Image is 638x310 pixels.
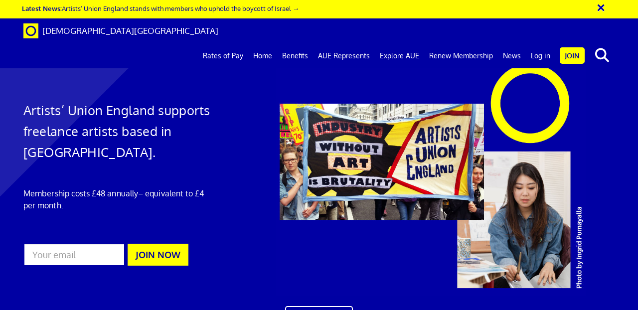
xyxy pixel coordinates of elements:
span: [DEMOGRAPHIC_DATA][GEOGRAPHIC_DATA] [42,25,218,36]
a: News [498,43,526,68]
a: Rates of Pay [198,43,248,68]
a: Latest News:Artists’ Union England stands with members who uphold the boycott of Israel → [22,4,299,12]
h1: Artists’ Union England supports freelance artists based in [GEOGRAPHIC_DATA]. [23,100,210,162]
a: Join [560,47,585,64]
strong: Latest News: [22,4,62,12]
button: JOIN NOW [128,244,188,266]
input: Your email [23,243,125,266]
a: Renew Membership [424,43,498,68]
p: Membership costs £48 annually – equivalent to £4 per month. [23,187,210,211]
button: search [587,45,617,66]
a: Log in [526,43,555,68]
a: Home [248,43,277,68]
a: Benefits [277,43,313,68]
a: Brand [DEMOGRAPHIC_DATA][GEOGRAPHIC_DATA] [16,18,226,43]
a: Explore AUE [375,43,424,68]
a: AUE Represents [313,43,375,68]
